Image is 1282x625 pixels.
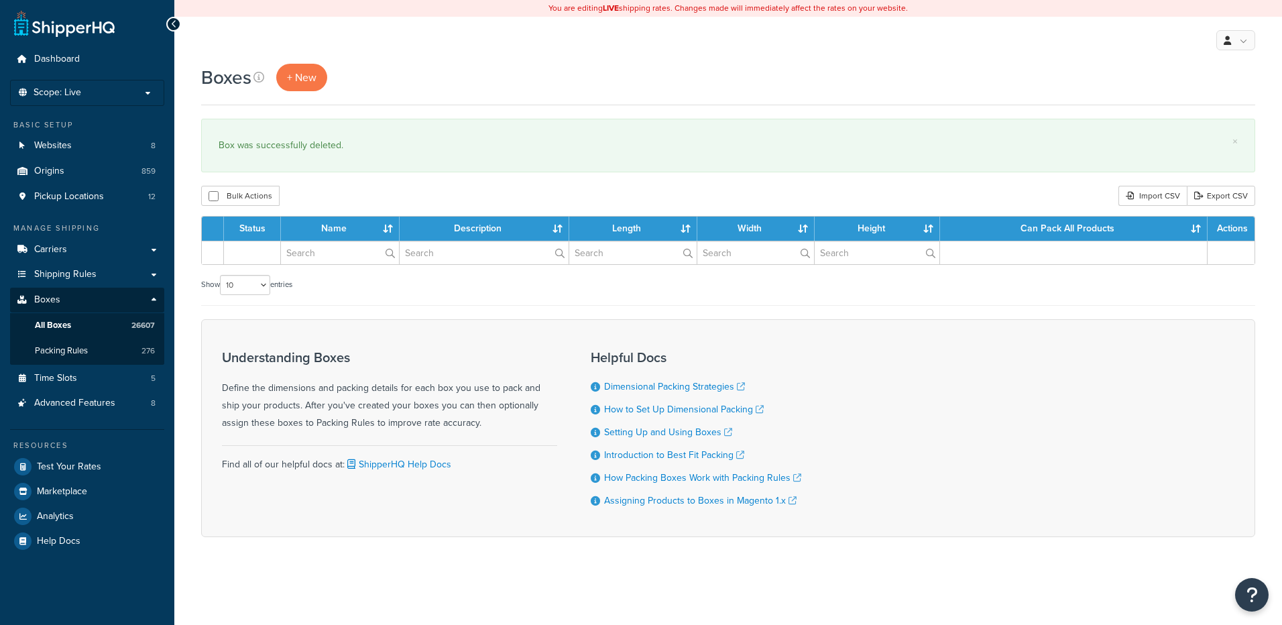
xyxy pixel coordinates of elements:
[604,380,745,394] a: Dimensional Packing Strategies
[34,166,64,177] span: Origins
[10,479,164,504] a: Marketplace
[141,345,155,357] span: 276
[151,398,156,409] span: 8
[569,217,697,241] th: Length
[10,133,164,158] a: Websites 8
[10,366,164,391] a: Time Slots 5
[940,217,1208,241] th: Can Pack All Products
[34,398,115,409] span: Advanced Features
[10,133,164,158] li: Websites
[400,217,569,241] th: Description
[10,455,164,479] a: Test Your Rates
[34,294,60,306] span: Boxes
[10,159,164,184] li: Origins
[10,366,164,391] li: Time Slots
[34,373,77,384] span: Time Slots
[148,191,156,203] span: 12
[345,457,451,471] a: ShipperHQ Help Docs
[10,262,164,287] a: Shipping Rules
[151,373,156,384] span: 5
[131,320,155,331] span: 26607
[37,486,87,498] span: Marketplace
[10,391,164,416] li: Advanced Features
[815,217,940,241] th: Height
[604,494,797,508] a: Assigning Products to Boxes in Magento 1.x
[10,159,164,184] a: Origins 859
[10,313,164,338] a: All Boxes 26607
[37,536,80,547] span: Help Docs
[1208,217,1255,241] th: Actions
[10,288,164,312] a: Boxes
[604,402,764,416] a: How to Set Up Dimensional Packing
[697,241,815,264] input: Search
[37,511,74,522] span: Analytics
[222,445,557,473] div: Find all of our helpful docs at:
[697,217,815,241] th: Width
[10,339,164,363] a: Packing Rules 276
[10,184,164,209] li: Pickup Locations
[222,350,557,432] div: Define the dimensions and packing details for each box you use to pack and ship your products. Af...
[222,350,557,365] h3: Understanding Boxes
[1118,186,1187,206] div: Import CSV
[591,350,801,365] h3: Helpful Docs
[35,345,88,357] span: Packing Rules
[35,320,71,331] span: All Boxes
[604,471,801,485] a: How Packing Boxes Work with Packing Rules
[10,223,164,234] div: Manage Shipping
[34,244,67,255] span: Carriers
[604,448,744,462] a: Introduction to Best Fit Packing
[604,425,732,439] a: Setting Up and Using Boxes
[603,2,619,14] b: LIVE
[1187,186,1255,206] a: Export CSV
[219,136,1238,155] div: Box was successfully deleted.
[569,241,697,264] input: Search
[10,288,164,364] li: Boxes
[34,191,104,203] span: Pickup Locations
[1232,136,1238,147] a: ×
[151,140,156,152] span: 8
[815,241,939,264] input: Search
[141,166,156,177] span: 859
[10,440,164,451] div: Resources
[276,64,327,91] a: + New
[10,119,164,131] div: Basic Setup
[224,217,281,241] th: Status
[14,10,115,37] a: ShipperHQ Home
[10,313,164,338] li: All Boxes
[287,70,316,85] span: + New
[201,186,280,206] button: Bulk Actions
[10,339,164,363] li: Packing Rules
[281,217,400,241] th: Name
[34,269,97,280] span: Shipping Rules
[10,504,164,528] a: Analytics
[34,54,80,65] span: Dashboard
[10,237,164,262] a: Carriers
[10,391,164,416] a: Advanced Features 8
[34,87,81,99] span: Scope: Live
[281,241,399,264] input: Search
[1235,578,1269,612] button: Open Resource Center
[34,140,72,152] span: Websites
[10,47,164,72] a: Dashboard
[10,529,164,553] a: Help Docs
[220,275,270,295] select: Showentries
[400,241,569,264] input: Search
[201,64,251,91] h1: Boxes
[201,275,292,295] label: Show entries
[10,184,164,209] a: Pickup Locations 12
[37,461,101,473] span: Test Your Rates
